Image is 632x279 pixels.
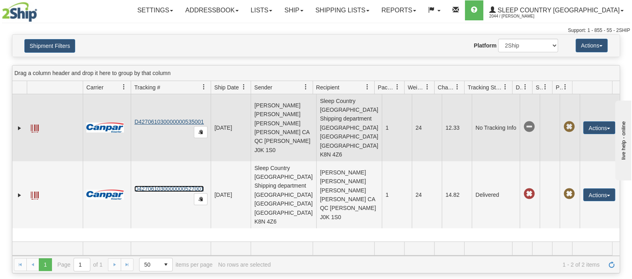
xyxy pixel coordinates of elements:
td: 24 [412,94,442,161]
span: Page of 1 [58,258,103,271]
td: 14.82 [442,161,472,228]
span: 2044 / [PERSON_NAME] [489,12,549,20]
span: Packages [378,83,395,91]
a: D427061030000000527001 [134,186,204,192]
button: Shipment Filters [24,39,75,53]
span: Delivery Status [516,83,522,91]
span: Pickup Status [556,83,562,91]
a: Settings [131,0,179,20]
span: Sleep Country [GEOGRAPHIC_DATA] [496,7,620,14]
td: Sleep Country [GEOGRAPHIC_DATA] Shipping department [GEOGRAPHIC_DATA] [GEOGRAPHIC_DATA] [GEOGRAPH... [316,94,382,161]
span: Shipment Issues [536,83,542,91]
a: Weight filter column settings [421,80,434,94]
a: Tracking # filter column settings [197,80,211,94]
a: Reports [375,0,422,20]
a: Ship [278,0,309,20]
a: Carrier filter column settings [117,80,131,94]
td: [PERSON_NAME] [PERSON_NAME] [PERSON_NAME] [PERSON_NAME] CA QC [PERSON_NAME] J0K 1S0 [316,161,382,228]
span: items per page [139,258,213,271]
span: Ship Date [214,83,239,91]
a: Charge filter column settings [451,80,464,94]
a: Label [31,121,39,134]
button: Actions [583,188,615,201]
span: Page 1 [39,258,52,271]
span: Charge [438,83,455,91]
span: Page sizes drop down [139,258,173,271]
a: Refresh [605,258,618,271]
span: Tracking # [134,83,160,91]
img: 14 - Canpar [86,190,124,200]
a: Expand [16,124,24,132]
a: Sleep Country [GEOGRAPHIC_DATA] 2044 / [PERSON_NAME] [483,0,630,20]
div: live help - online [6,7,74,13]
span: 1 - 2 of 2 items [276,261,600,268]
a: Shipment Issues filter column settings [538,80,552,94]
button: Copy to clipboard [194,126,207,138]
td: 1 [382,161,412,228]
img: logo2044.jpg [2,2,37,22]
span: Recipient [316,83,339,91]
span: Pickup Not Assigned [563,188,574,200]
td: Delivered [472,161,520,228]
a: Tracking Status filter column settings [498,80,512,94]
span: select [159,258,172,271]
span: Carrier [86,83,104,91]
span: 50 [144,261,155,269]
td: 24 [412,161,442,228]
span: Pickup Not Assigned [563,121,574,133]
input: Page 1 [74,258,90,271]
a: Shipping lists [309,0,375,20]
a: Expand [16,191,24,199]
td: [DATE] [211,161,251,228]
button: Actions [576,39,608,52]
iframe: chat widget [614,99,631,180]
a: D427061030000000535001 [134,119,204,125]
td: 1 [382,94,412,161]
td: [DATE] [211,94,251,161]
div: No rows are selected [218,261,271,268]
a: Sender filter column settings [299,80,313,94]
span: Sender [254,83,272,91]
span: Weight [408,83,425,91]
a: Label [31,188,39,201]
a: Recipient filter column settings [361,80,374,94]
button: Copy to clipboard [194,193,207,205]
button: Actions [583,121,615,134]
span: No Tracking Info [523,121,534,133]
td: 12.33 [442,94,472,161]
a: Delivery Status filter column settings [518,80,532,94]
a: Ship Date filter column settings [237,80,251,94]
img: 14 - Canpar [86,123,124,133]
td: [PERSON_NAME] [PERSON_NAME] [PERSON_NAME] [PERSON_NAME] CA QC [PERSON_NAME] J0K 1S0 [251,94,316,161]
td: Sleep Country [GEOGRAPHIC_DATA] Shipping department [GEOGRAPHIC_DATA] [GEOGRAPHIC_DATA] [GEOGRAPH... [251,161,316,228]
a: Lists [245,0,278,20]
a: Addressbook [179,0,245,20]
a: Pickup Status filter column settings [558,80,572,94]
div: grid grouping header [12,65,620,81]
a: Packages filter column settings [391,80,404,94]
span: Late [523,188,534,200]
span: Tracking Status [468,83,502,91]
td: No Tracking Info [472,94,520,161]
label: Platform [474,42,496,49]
div: Support: 1 - 855 - 55 - 2SHIP [2,27,630,34]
